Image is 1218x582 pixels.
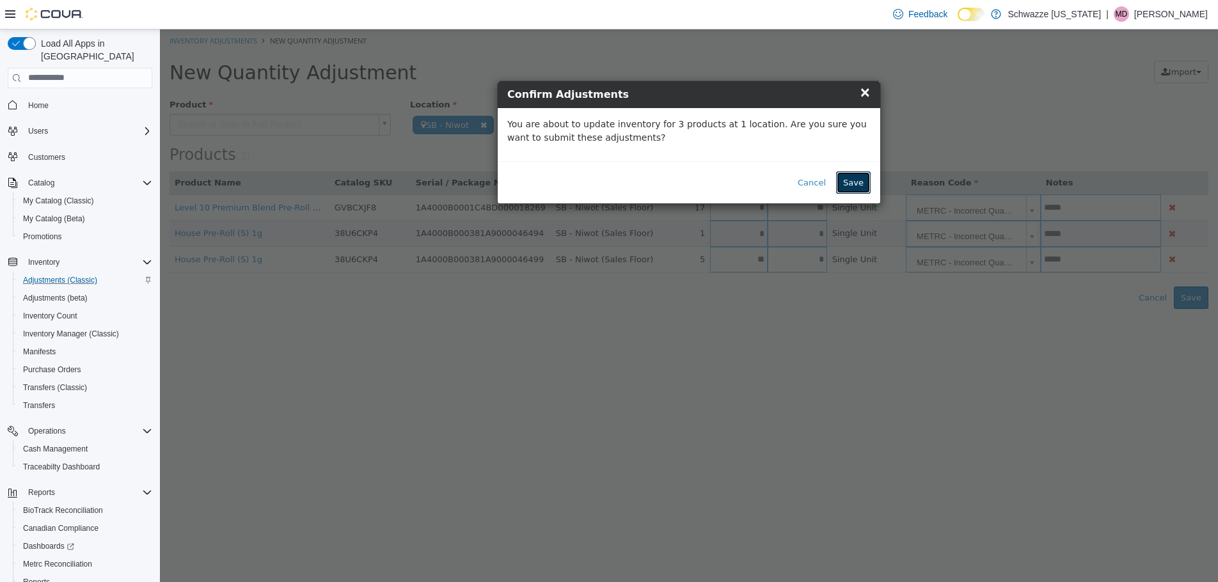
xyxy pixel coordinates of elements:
[13,343,157,361] button: Manifests
[18,380,152,395] span: Transfers (Classic)
[18,290,152,306] span: Adjustments (beta)
[23,311,77,321] span: Inventory Count
[1114,6,1129,22] div: Matthew Dupuis
[23,462,100,472] span: Traceabilty Dashboard
[18,308,83,324] a: Inventory Count
[23,150,70,165] a: Customers
[18,229,152,244] span: Promotions
[18,398,60,413] a: Transfers
[13,289,157,307] button: Adjustments (beta)
[18,272,152,288] span: Adjustments (Classic)
[18,441,152,457] span: Cash Management
[28,178,54,188] span: Catalog
[888,1,953,27] a: Feedback
[28,257,59,267] span: Inventory
[1008,6,1101,22] p: Schwazze [US_STATE]
[18,503,108,518] a: BioTrack Reconciliation
[18,362,152,377] span: Purchase Orders
[23,523,99,533] span: Canadian Compliance
[23,232,62,242] span: Promotions
[23,255,152,270] span: Inventory
[18,556,97,572] a: Metrc Reconciliation
[18,521,152,536] span: Canadian Compliance
[1116,6,1128,22] span: MD
[18,229,67,244] a: Promotions
[3,148,157,166] button: Customers
[347,58,711,73] h4: Confirm Adjustments
[18,556,152,572] span: Metrc Reconciliation
[908,8,947,20] span: Feedback
[28,487,55,498] span: Reports
[13,228,157,246] button: Promotions
[18,272,102,288] a: Adjustments (Classic)
[26,8,83,20] img: Cova
[18,193,99,208] a: My Catalog (Classic)
[13,379,157,397] button: Transfers (Classic)
[13,397,157,414] button: Transfers
[23,175,152,191] span: Catalog
[18,290,93,306] a: Adjustments (beta)
[18,503,152,518] span: BioTrack Reconciliation
[23,123,53,139] button: Users
[699,55,711,70] span: ×
[18,380,92,395] a: Transfers (Classic)
[23,423,71,439] button: Operations
[18,308,152,324] span: Inventory Count
[13,210,157,228] button: My Catalog (Beta)
[1106,6,1109,22] p: |
[23,423,152,439] span: Operations
[23,559,92,569] span: Metrc Reconciliation
[18,459,105,475] a: Traceabilty Dashboard
[23,98,54,113] a: Home
[18,193,152,208] span: My Catalog (Classic)
[23,541,74,551] span: Dashboards
[18,398,152,413] span: Transfers
[23,347,56,357] span: Manifests
[18,326,152,342] span: Inventory Manager (Classic)
[1134,6,1208,22] p: [PERSON_NAME]
[28,152,65,162] span: Customers
[3,96,157,114] button: Home
[28,100,49,111] span: Home
[3,122,157,140] button: Users
[23,214,85,224] span: My Catalog (Beta)
[13,440,157,458] button: Cash Management
[23,400,55,411] span: Transfers
[13,325,157,343] button: Inventory Manager (Classic)
[347,88,711,115] p: You are about to update inventory for 3 products at 1 location. Are you sure you want to submit t...
[18,344,152,359] span: Manifests
[18,539,79,554] a: Dashboards
[23,196,94,206] span: My Catalog (Classic)
[13,307,157,325] button: Inventory Count
[23,97,152,113] span: Home
[23,505,103,515] span: BioTrack Reconciliation
[631,142,673,165] button: Cancel
[18,211,90,226] a: My Catalog (Beta)
[13,192,157,210] button: My Catalog (Classic)
[18,459,152,475] span: Traceabilty Dashboard
[23,382,87,393] span: Transfers (Classic)
[18,344,61,359] a: Manifests
[23,365,81,375] span: Purchase Orders
[13,458,157,476] button: Traceabilty Dashboard
[18,539,152,554] span: Dashboards
[13,501,157,519] button: BioTrack Reconciliation
[13,537,157,555] a: Dashboards
[13,361,157,379] button: Purchase Orders
[13,271,157,289] button: Adjustments (Classic)
[18,326,124,342] a: Inventory Manager (Classic)
[23,485,60,500] button: Reports
[36,37,152,63] span: Load All Apps in [GEOGRAPHIC_DATA]
[23,275,97,285] span: Adjustments (Classic)
[3,422,157,440] button: Operations
[28,126,48,136] span: Users
[23,255,65,270] button: Inventory
[18,441,93,457] a: Cash Management
[23,444,88,454] span: Cash Management
[18,362,86,377] a: Purchase Orders
[3,174,157,192] button: Catalog
[28,426,66,436] span: Operations
[23,485,152,500] span: Reports
[18,521,104,536] a: Canadian Compliance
